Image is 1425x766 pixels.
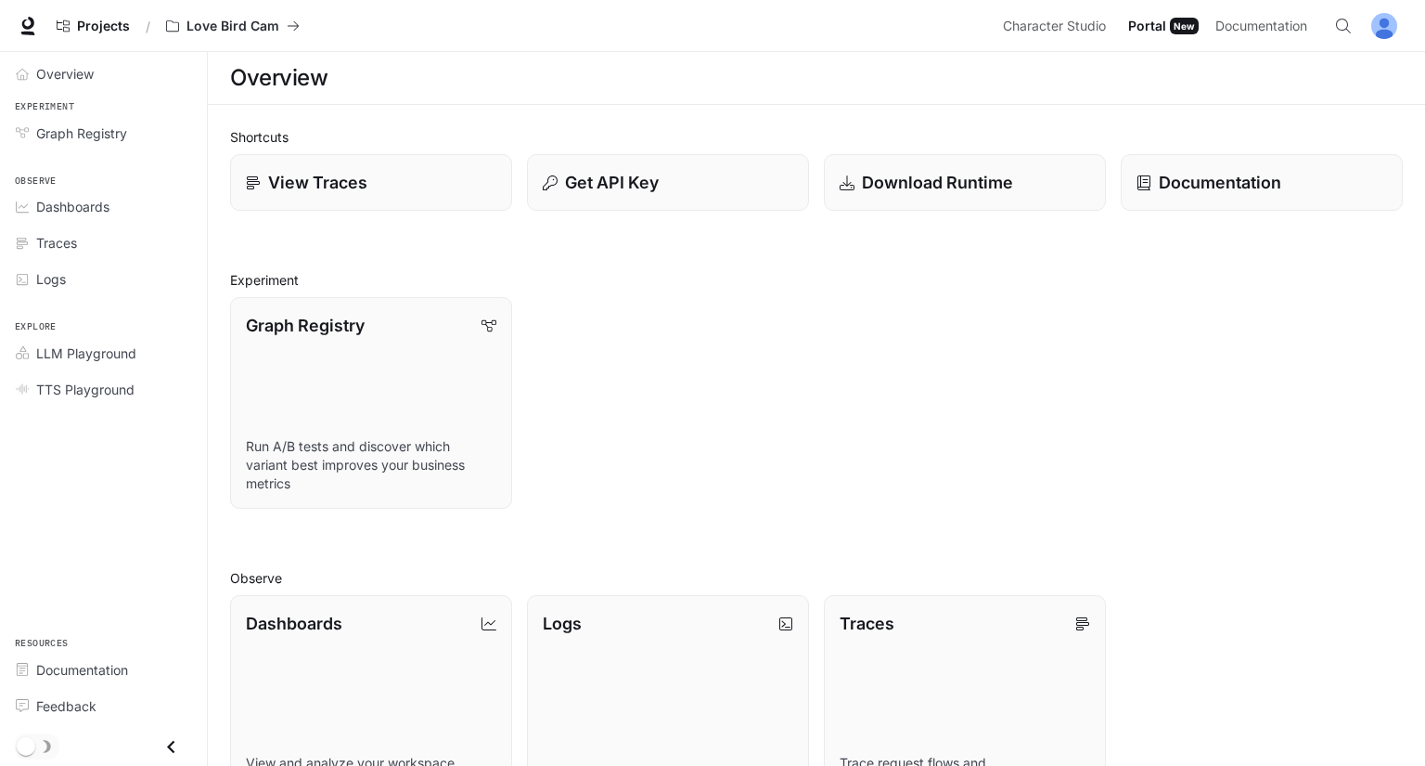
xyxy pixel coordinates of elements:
[862,170,1013,195] p: Download Runtime
[1128,15,1166,38] span: Portal
[1366,7,1403,45] button: User avatar
[36,269,66,289] span: Logs
[1003,15,1106,38] span: Character Studio
[7,190,199,223] a: Dashboards
[246,437,496,493] p: Run A/B tests and discover which variant best improves your business metrics
[7,373,199,406] a: TTS Playground
[150,728,192,766] button: Close drawer
[77,19,130,34] span: Projects
[1325,7,1362,45] button: Open Command Menu
[230,59,327,97] h1: Overview
[268,170,367,195] p: View Traces
[7,654,199,686] a: Documentation
[1121,7,1206,45] a: PortalNew
[230,568,1403,588] h2: Observe
[36,64,94,84] span: Overview
[1121,154,1403,211] a: Documentation
[36,197,109,216] span: Dashboards
[36,380,135,399] span: TTS Playground
[230,270,1403,290] h2: Experiment
[246,313,365,338] p: Graph Registry
[995,7,1119,45] a: Character Studio
[1215,15,1307,38] span: Documentation
[7,337,199,370] a: LLM Playground
[36,660,128,680] span: Documentation
[1159,170,1281,195] p: Documentation
[36,696,96,716] span: Feedback
[824,154,1106,211] a: Download Runtime
[565,170,659,195] p: Get API Key
[246,611,342,636] p: Dashboards
[186,19,279,34] p: Love Bird Cam
[7,263,199,295] a: Logs
[48,7,138,45] a: Go to projects
[230,297,512,509] a: Graph RegistryRun A/B tests and discover which variant best improves your business metrics
[1208,7,1321,45] a: Documentation
[527,154,809,211] button: Get API Key
[840,611,894,636] p: Traces
[36,344,136,363] span: LLM Playground
[158,7,308,45] button: All workspaces
[138,17,158,36] div: /
[230,127,1403,147] h2: Shortcuts
[230,154,512,211] a: View Traces
[36,233,77,253] span: Traces
[7,690,199,722] a: Feedback
[7,117,199,149] a: Graph Registry
[543,611,582,636] p: Logs
[1371,13,1397,39] img: User avatar
[1170,18,1199,34] div: New
[36,123,127,143] span: Graph Registry
[7,227,199,259] a: Traces
[7,58,199,90] a: Overview
[17,735,35,756] span: Dark mode toggle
